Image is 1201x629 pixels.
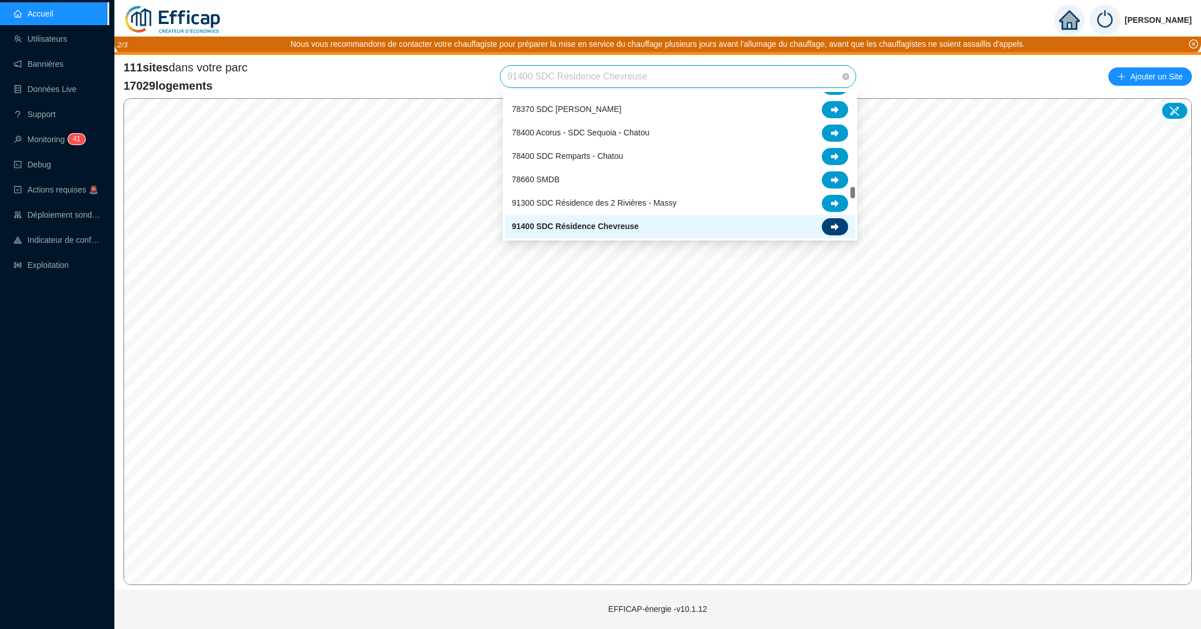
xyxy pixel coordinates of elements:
[14,85,77,94] a: databaseDonnées Live
[14,261,69,270] a: slidersExploitation
[1189,39,1198,49] span: close-circle
[14,210,101,219] a: clusterDéploiement sondes
[1125,2,1192,38] span: [PERSON_NAME]
[14,34,67,43] a: teamUtilisateurs
[1059,10,1080,30] span: home
[512,174,559,186] span: 78660 SMDB
[117,41,128,49] i: 2 / 3
[505,98,855,121] div: 78370 SDC Brigitte
[505,191,855,215] div: 91300 SDC Résidence des 2 Rivières - Massy
[512,127,649,139] span: 78400 Acorus - SDC Sequoia - Chatou
[68,134,85,145] sup: 41
[14,9,53,18] a: homeAccueil
[609,604,707,614] span: EFFICAP-énergie - v10.1.12
[842,73,849,80] span: close-circle
[1118,73,1126,81] span: plus
[291,38,1025,50] div: Nous vous recommandons de contacter votre chauffagiste pour préparer la mise en service du chauff...
[1089,5,1120,35] img: power
[14,235,101,245] a: heat-mapIndicateur de confort
[1108,67,1192,86] button: Ajouter un Site
[124,99,1191,584] canvas: Map
[512,197,677,209] span: 91300 SDC Résidence des 2 Rivières - Massy
[124,59,248,75] span: dans votre parc
[73,135,77,143] span: 4
[14,59,63,69] a: notificationBannières
[512,103,621,115] span: 78370 SDC [PERSON_NAME]
[507,66,849,87] span: 91400 SDC Résidence Chevreuse
[14,110,55,119] a: questionSupport
[505,215,855,238] div: 91400 SDC Résidence Chevreuse
[14,186,22,194] span: check-square
[124,61,169,74] span: 111 sites
[14,160,51,169] a: codeDebug
[14,135,82,144] a: monitorMonitoring41
[512,221,639,233] span: 91400 SDC Résidence Chevreuse
[1130,69,1183,85] span: Ajouter un Site
[505,121,855,145] div: 78400 Acorus - SDC Sequoia - Chatou
[505,145,855,168] div: 78400 SDC Remparts - Chatou
[27,185,98,194] span: Actions requises 🚨
[512,150,623,162] span: 78400 SDC Remparts - Chatou
[77,135,81,143] span: 1
[124,78,248,94] span: 17029 logements
[505,168,855,191] div: 78660 SMDB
